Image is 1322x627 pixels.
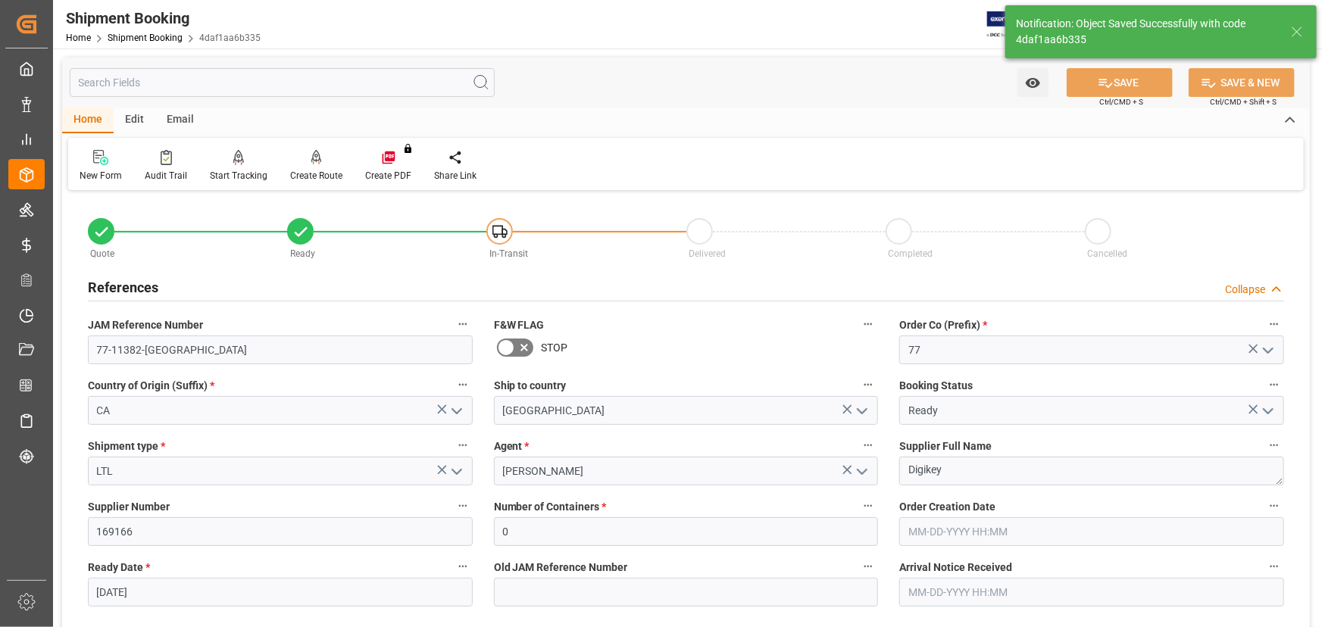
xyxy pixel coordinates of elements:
button: Old JAM Reference Number [858,557,878,576]
input: MM-DD-YYYY [88,578,473,607]
span: Arrival Notice Received [899,560,1012,576]
button: SAVE [1067,68,1173,97]
span: Country of Origin (Suffix) [88,378,214,394]
span: Ctrl/CMD + Shift + S [1210,96,1277,108]
button: open menu [444,460,467,483]
span: Supplier Full Name [899,438,992,454]
div: New Form [80,169,122,182]
span: Supplier Number [88,499,170,515]
span: Number of Containers [494,499,607,515]
input: MM-DD-YYYY HH:MM [899,578,1284,607]
div: Start Tracking [210,169,267,182]
textarea: Digikey [899,457,1284,485]
a: Home [66,33,91,43]
input: Search Fields [70,68,495,97]
div: Notification: Object Saved Successfully with code 4daf1aa6b335 [1016,16,1277,48]
span: Booking Status [899,378,973,394]
div: Create Route [290,169,342,182]
button: open menu [1255,338,1278,362]
button: open menu [850,460,873,483]
button: Shipment type * [453,435,473,455]
button: Supplier Full Name [1264,435,1284,455]
span: Old JAM Reference Number [494,560,628,576]
div: Audit Trail [145,169,187,182]
span: STOP [542,340,568,356]
button: Ready Date * [453,557,473,576]
div: Home [62,108,114,133]
button: Arrival Notice Received [1264,557,1284,576]
button: open menu [1017,68,1049,97]
span: Ctrl/CMD + S [1099,96,1143,108]
span: Quote [91,248,115,259]
span: F&W FLAG [494,317,545,333]
input: MM-DD-YYYY HH:MM [899,517,1284,546]
img: Exertis%20JAM%20-%20Email%20Logo.jpg_1722504956.jpg [987,11,1039,38]
input: Type to search/select [88,396,473,425]
button: Ship to country [858,375,878,395]
button: F&W FLAG [858,314,878,334]
button: Agent * [858,435,878,455]
div: Edit [114,108,155,133]
span: Agent [494,438,530,454]
button: Number of Containers * [858,496,878,516]
div: Email [155,108,205,133]
span: Cancelled [1087,248,1127,259]
span: Shipment type [88,438,165,454]
span: Order Co (Prefix) [899,317,987,333]
span: In-Transit [489,248,528,259]
span: Ready [290,248,315,259]
h2: References [88,277,158,298]
div: Share Link [434,169,477,182]
span: Order Creation Date [899,499,995,515]
button: Booking Status [1264,375,1284,395]
span: Ship to country [494,378,567,394]
button: open menu [444,399,467,423]
button: SAVE & NEW [1189,68,1295,97]
span: Ready Date [88,560,150,576]
button: Order Creation Date [1264,496,1284,516]
span: Completed [888,248,933,259]
button: Supplier Number [453,496,473,516]
a: Shipment Booking [108,33,183,43]
button: Country of Origin (Suffix) * [453,375,473,395]
div: Shipment Booking [66,7,261,30]
button: open menu [1255,399,1278,423]
span: JAM Reference Number [88,317,203,333]
button: JAM Reference Number [453,314,473,334]
span: Delivered [689,248,726,259]
div: Collapse [1225,282,1265,298]
button: open menu [850,399,873,423]
button: Order Co (Prefix) * [1264,314,1284,334]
